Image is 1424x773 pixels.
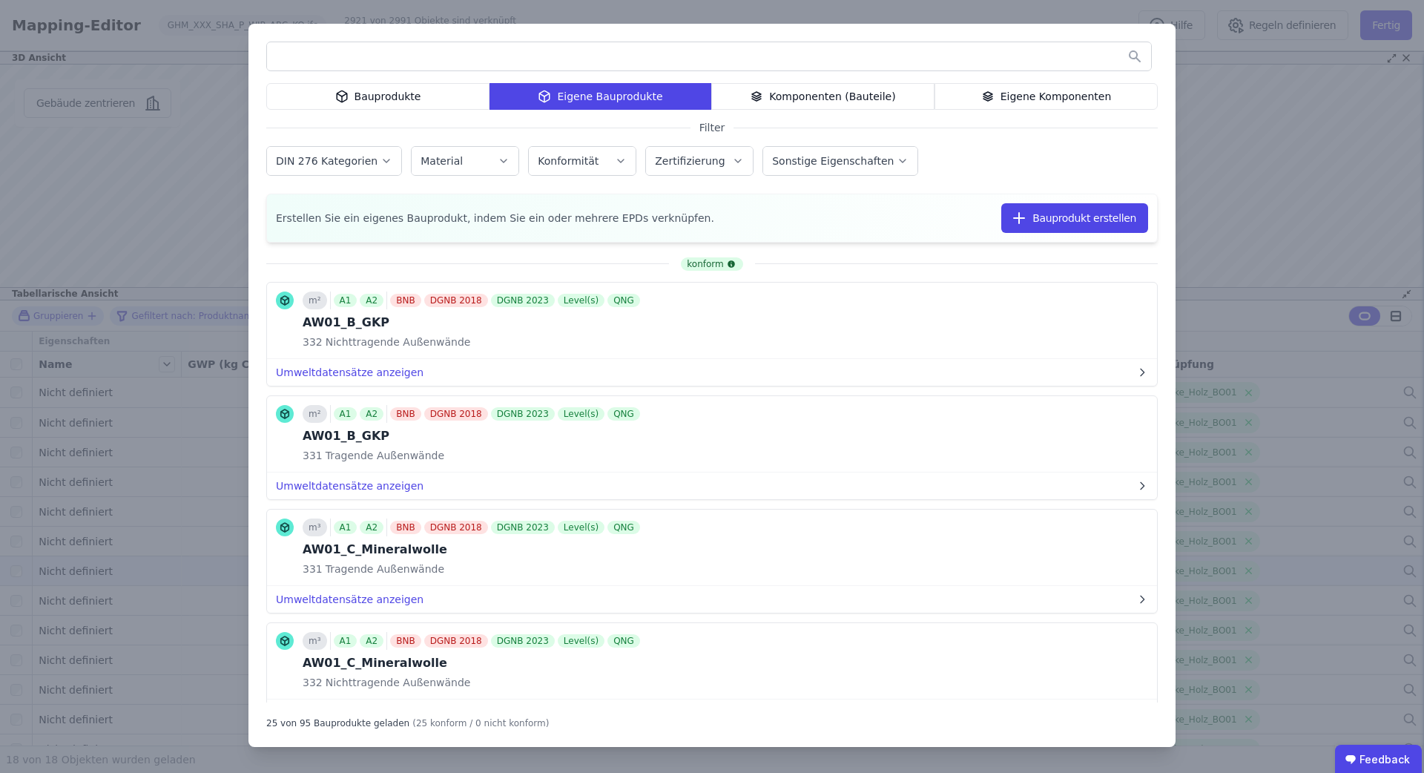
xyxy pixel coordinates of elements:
button: Sonstige Eigenschaften [763,147,917,175]
div: Bauprodukte [266,83,489,110]
button: DIN 276 Kategorien [267,147,401,175]
label: Sonstige Eigenschaften [772,155,897,167]
span: Tragende Außenwände [323,448,444,463]
div: AW01_C_Mineralwolle [303,654,643,672]
span: 332 [303,675,323,690]
div: BNB [390,407,421,421]
label: Zertifizierung [655,155,728,167]
div: Eigene Bauprodukte [489,83,711,110]
div: BNB [390,294,421,307]
button: Konformität [529,147,636,175]
div: DGNB 2023 [491,521,555,534]
span: Nichttragende Außenwände [323,675,471,690]
div: BNB [390,521,421,534]
div: A1 [334,521,357,534]
button: Bauprodukt erstellen [1001,203,1148,233]
div: konform [681,257,742,271]
div: QNG [607,407,640,421]
div: DGNB 2023 [491,407,555,421]
div: DGNB 2018 [424,521,488,534]
div: BNB [390,634,421,648]
div: (25 konform / 0 nicht konform) [412,711,549,729]
div: m³ [303,632,327,650]
label: Material [421,155,466,167]
button: Umweltdatensätze anzeigen [267,359,1157,386]
button: Umweltdatensätze anzeigen [267,586,1157,613]
button: Material [412,147,518,175]
label: Konformität [538,155,601,167]
div: Level(s) [558,634,604,648]
label: DIN 276 Kategorien [276,155,380,167]
button: Umweltdatensätze anzeigen [267,700,1157,726]
div: DGNB 2018 [424,294,488,307]
button: Umweltdatensätze anzeigen [267,473,1157,499]
div: AW01_B_GKP [303,314,643,332]
span: Erstellen Sie ein eigenes Bauprodukt, indem Sie ein oder mehrere EPDs verknüpfen. [276,211,714,226]
div: A2 [360,634,383,648]
div: QNG [607,521,640,534]
div: Komponenten (Bauteile) [711,83,934,110]
div: DGNB 2023 [491,634,555,648]
span: Tragende Außenwände [323,562,444,576]
button: Zertifizierung [646,147,753,175]
div: A1 [334,407,357,421]
div: Eigene Komponenten [934,83,1158,110]
div: Level(s) [558,407,604,421]
div: AW01_C_Mineralwolle [303,541,643,559]
div: A2 [360,521,383,534]
div: AW01_B_GKP [303,427,643,445]
div: QNG [607,634,640,648]
div: A1 [334,294,357,307]
div: m³ [303,519,327,536]
div: DGNB 2023 [491,294,555,307]
div: A2 [360,407,383,421]
div: Level(s) [558,294,604,307]
div: 25 von 95 Bauprodukte geladen [266,711,409,729]
span: Filter [690,120,734,135]
div: A1 [334,634,357,648]
span: 331 [303,448,323,463]
div: DGNB 2018 [424,407,488,421]
span: 332 [303,335,323,349]
span: 331 [303,562,323,576]
div: DGNB 2018 [424,634,488,648]
div: Level(s) [558,521,604,534]
div: A2 [360,294,383,307]
div: m² [303,405,327,423]
div: m² [303,292,327,309]
span: Nichttragende Außenwände [323,335,471,349]
div: QNG [607,294,640,307]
